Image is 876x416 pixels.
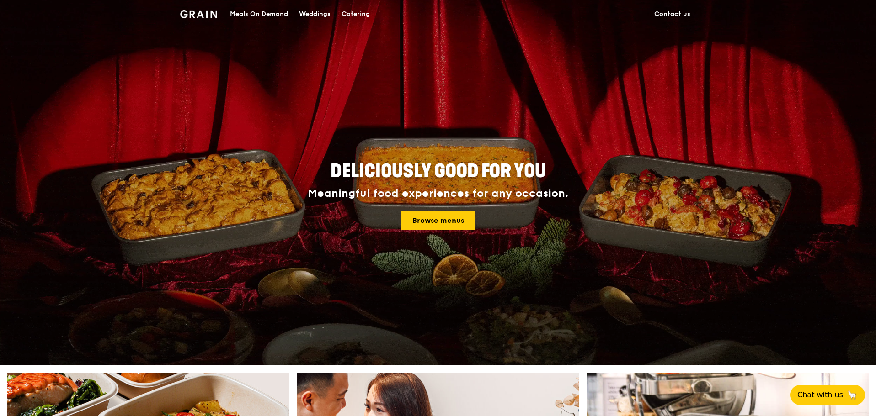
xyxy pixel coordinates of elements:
div: Weddings [299,0,331,28]
div: Catering [342,0,370,28]
a: Catering [336,0,375,28]
a: Browse menus [401,211,475,230]
div: Meaningful food experiences for any occasion. [273,187,603,200]
span: 🦙 [847,390,858,400]
img: Grain [180,10,217,18]
span: Chat with us [797,390,843,400]
div: Meals On Demand [230,0,288,28]
a: Contact us [649,0,696,28]
a: Weddings [294,0,336,28]
span: Deliciously good for you [331,160,546,182]
button: Chat with us🦙 [790,385,865,405]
